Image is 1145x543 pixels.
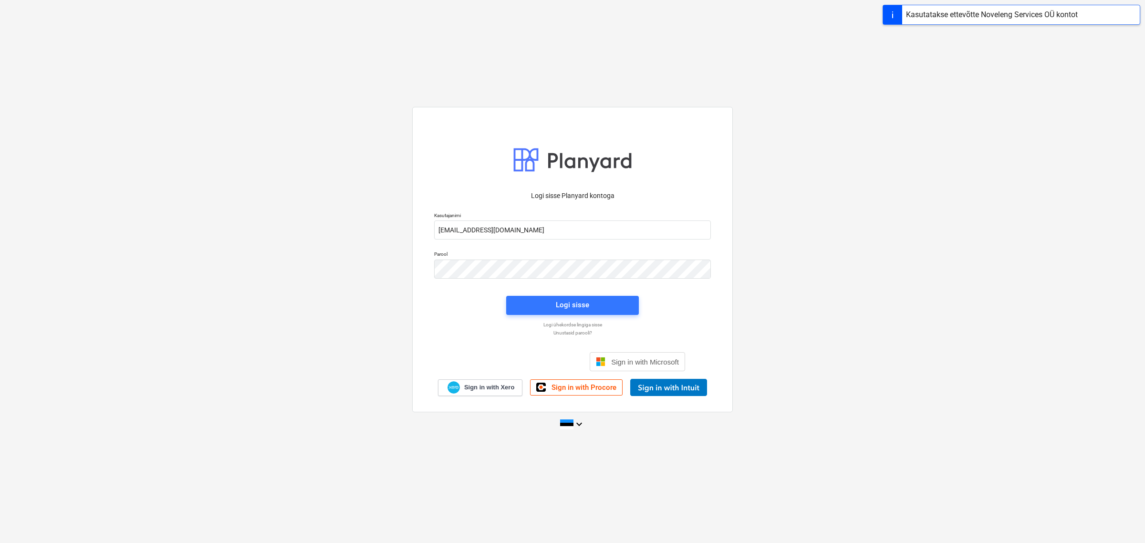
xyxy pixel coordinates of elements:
[556,299,589,311] div: Logi sisse
[573,418,585,430] i: keyboard_arrow_down
[906,9,1078,21] div: Kasutatakse ettevõtte Noveleng Services OÜ kontot
[429,322,716,328] a: Logi ühekordse lingiga sisse
[464,383,514,392] span: Sign in with Xero
[596,357,605,366] img: Microsoft logo
[455,351,587,372] iframe: Sisselogimine Google'i nupu abil
[434,251,711,259] p: Parool
[530,379,623,396] a: Sign in with Procore
[438,379,523,396] a: Sign in with Xero
[611,358,679,366] span: Sign in with Microsoft
[429,330,716,336] a: Unustasid parooli?
[434,212,711,220] p: Kasutajanimi
[434,220,711,240] input: Kasutajanimi
[552,383,616,392] span: Sign in with Procore
[506,296,639,315] button: Logi sisse
[448,381,460,394] img: Xero logo
[434,191,711,201] p: Logi sisse Planyard kontoga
